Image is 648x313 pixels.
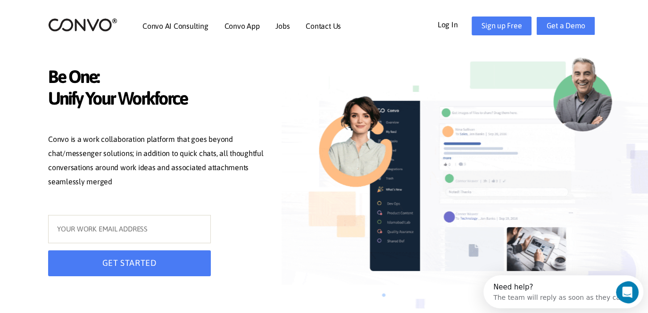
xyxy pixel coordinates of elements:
img: logo_2.png [48,17,117,32]
button: GET STARTED [48,250,211,276]
a: Sign up Free [472,16,532,35]
a: Get a Demo [536,16,595,35]
span: Be One: [48,66,270,90]
div: Need help? [10,8,141,16]
input: YOUR WORK EMAIL ADDRESS [48,215,211,243]
iframe: Intercom live chat discovery launcher [483,275,643,308]
a: Jobs [275,22,290,30]
a: Log In [438,16,472,32]
a: Convo AI Consulting [142,22,208,30]
a: Convo App [224,22,259,30]
a: Contact Us [306,22,341,30]
div: Open Intercom Messenger [4,4,169,30]
div: The team will reply as soon as they can [10,16,141,25]
iframe: Intercom live chat [616,281,645,304]
span: Unify Your Workforce [48,88,270,112]
p: Convo is a work collaboration platform that goes beyond chat/messenger solutions; in addition to ... [48,132,270,191]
